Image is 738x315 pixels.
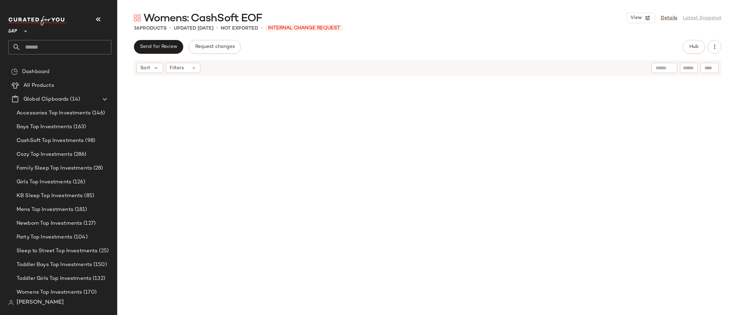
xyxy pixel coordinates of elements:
span: • [169,24,171,32]
span: KB Sleep Top Investments [17,192,83,200]
div: Products [134,25,167,32]
span: Dashboard [22,68,49,76]
span: GAP [8,23,17,36]
span: 36 [134,26,140,31]
span: (286) [72,151,87,159]
button: Request changes [189,40,240,54]
img: svg%3e [134,14,141,21]
span: (25) [98,247,109,255]
span: Sort [140,64,150,72]
span: Family Sleep Top Investments [17,164,92,172]
span: (14) [69,95,80,103]
span: Filters [170,64,184,72]
img: svg%3e [8,300,14,305]
span: INTERNAL CHANGE REQUEST [265,25,343,31]
span: (163) [72,123,86,131]
p: Not Exported [221,25,258,32]
span: (170) [82,288,97,296]
span: (127) [82,220,96,227]
span: Toddler Girls Top Investments [17,275,91,283]
span: All Products [23,82,54,90]
span: (150) [92,261,107,269]
span: CashSoft Top Investments [17,137,84,145]
span: (146) [91,109,105,117]
span: Newborn Top Investments [17,220,82,227]
a: Details [661,14,677,22]
span: Accessories Top Investments [17,109,91,117]
span: Request changes [195,44,235,50]
span: (28) [92,164,103,172]
span: Womens: CashSoft EOF [143,12,262,26]
span: (181) [73,206,87,214]
span: Boys Top Investments [17,123,72,131]
span: (104) [72,233,88,241]
span: [PERSON_NAME] [17,298,64,307]
span: (85) [83,192,94,200]
span: Girls Top Investments [17,178,71,186]
span: Toddler Boys Top Investments [17,261,92,269]
p: updated [DATE] [174,25,213,32]
span: Global Clipboards [23,95,69,103]
span: Party Top Investments [17,233,72,241]
span: • [261,24,262,32]
button: Hub [683,40,705,54]
span: View [630,15,642,21]
img: cfy_white_logo.C9jOOHJF.svg [8,16,67,26]
span: Cozy Top Investments [17,151,72,159]
span: Womens Top Investments [17,288,82,296]
span: (98) [84,137,95,145]
img: svg%3e [11,68,18,75]
span: Send for Review [140,44,177,50]
span: (126) [71,178,85,186]
span: Sleep to Street Top Investments [17,247,98,255]
button: Send for Review [134,40,183,54]
button: View [626,13,655,23]
span: Mens Top Investments [17,206,73,214]
span: Hub [689,44,699,50]
span: • [216,24,218,32]
span: (132) [91,275,105,283]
